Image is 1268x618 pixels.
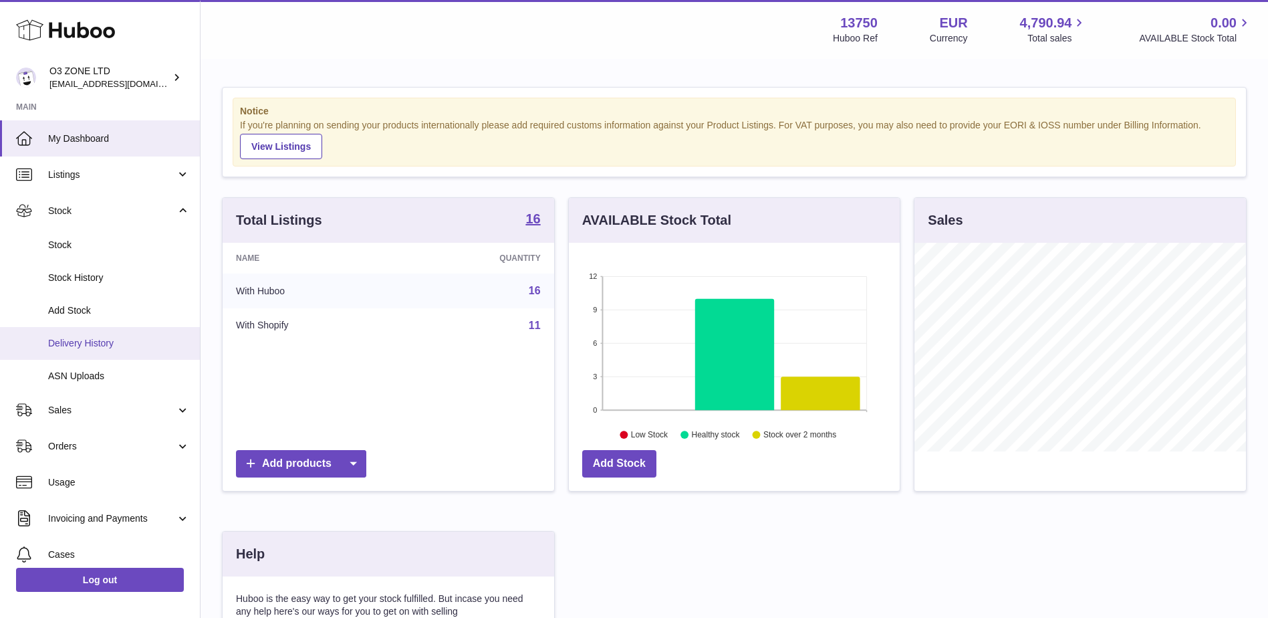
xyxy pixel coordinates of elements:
[48,304,190,317] span: Add Stock
[401,243,553,274] th: Quantity
[593,339,597,347] text: 6
[49,78,197,89] span: [EMAIL_ADDRESS][DOMAIN_NAME]
[48,239,190,251] span: Stock
[223,308,401,343] td: With Shopify
[593,306,597,314] text: 9
[48,548,190,561] span: Cases
[48,512,176,525] span: Invoicing and Payments
[223,274,401,308] td: With Huboo
[1139,32,1252,45] span: AVAILABLE Stock Total
[223,243,401,274] th: Name
[16,568,184,592] a: Log out
[631,430,668,439] text: Low Stock
[48,205,176,217] span: Stock
[48,169,176,181] span: Listings
[582,211,731,229] h3: AVAILABLE Stock Total
[763,430,836,439] text: Stock over 2 months
[1020,14,1088,45] a: 4,790.94 Total sales
[582,450,656,478] a: Add Stock
[49,65,170,90] div: O3 ZONE LTD
[529,320,541,331] a: 11
[236,545,265,563] h3: Help
[240,105,1229,118] strong: Notice
[928,211,963,229] h3: Sales
[840,14,878,32] strong: 13750
[48,476,190,489] span: Usage
[16,68,36,88] img: hello@o3zoneltd.co.uk
[1211,14,1237,32] span: 0.00
[833,32,878,45] div: Huboo Ref
[593,373,597,381] text: 3
[589,272,597,280] text: 12
[48,440,176,453] span: Orders
[1020,14,1072,32] span: 4,790.94
[236,593,541,618] p: Huboo is the easy way to get your stock fulfilled. But incase you need any help here's our ways f...
[240,119,1229,159] div: If you're planning on sending your products internationally please add required customs informati...
[525,212,540,228] a: 16
[236,450,366,478] a: Add products
[236,211,322,229] h3: Total Listings
[930,32,968,45] div: Currency
[1027,32,1087,45] span: Total sales
[529,285,541,296] a: 16
[240,134,322,159] a: View Listings
[48,404,176,417] span: Sales
[48,370,190,383] span: ASN Uploads
[48,337,190,350] span: Delivery History
[48,272,190,284] span: Stock History
[525,212,540,225] strong: 16
[691,430,740,439] text: Healthy stock
[593,406,597,414] text: 0
[1139,14,1252,45] a: 0.00 AVAILABLE Stock Total
[939,14,967,32] strong: EUR
[48,132,190,145] span: My Dashboard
